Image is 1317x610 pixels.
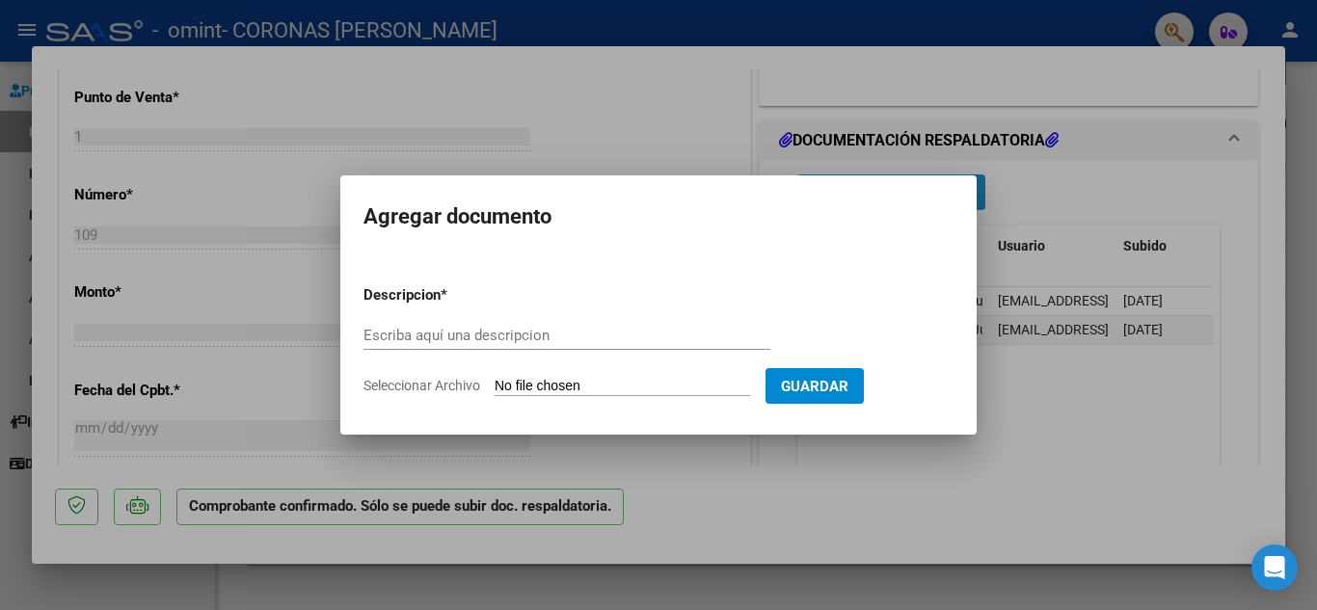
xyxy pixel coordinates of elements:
[363,284,541,306] p: Descripcion
[1251,544,1298,591] div: Open Intercom Messenger
[363,378,480,393] span: Seleccionar Archivo
[781,378,848,395] span: Guardar
[766,368,864,404] button: Guardar
[363,199,954,235] h2: Agregar documento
